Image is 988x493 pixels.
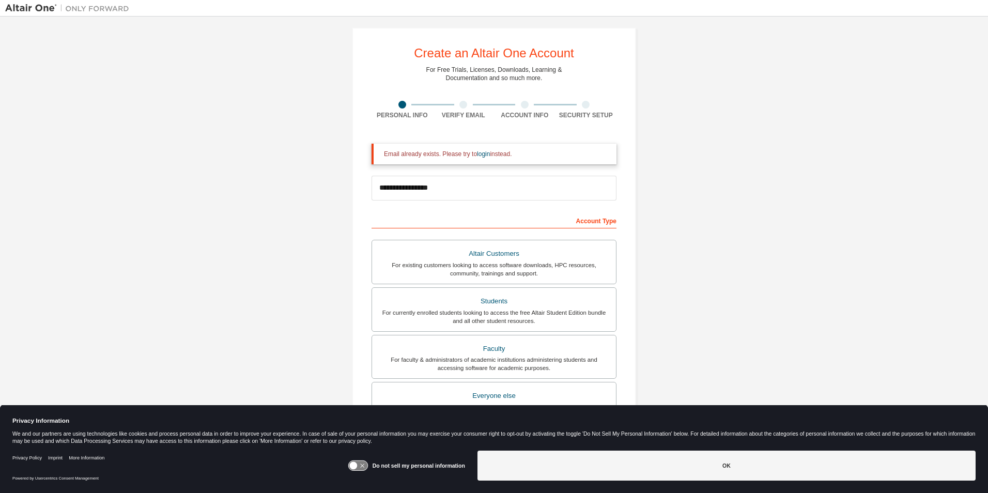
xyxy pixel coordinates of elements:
[433,111,495,119] div: Verify Email
[477,150,490,158] a: login
[378,246,610,261] div: Altair Customers
[426,66,562,82] div: For Free Trials, Licenses, Downloads, Learning & Documentation and so much more.
[494,111,555,119] div: Account Info
[372,111,433,119] div: Personal Info
[414,47,574,59] div: Create an Altair One Account
[378,389,610,403] div: Everyone else
[384,150,608,158] div: Email already exists. Please try to instead.
[378,403,610,420] div: For individuals, businesses and everyone else looking to try Altair software and explore our prod...
[378,356,610,372] div: For faculty & administrators of academic institutions administering students and accessing softwa...
[555,111,617,119] div: Security Setup
[378,294,610,309] div: Students
[378,261,610,278] div: For existing customers looking to access software downloads, HPC resources, community, trainings ...
[372,212,616,228] div: Account Type
[5,3,134,13] img: Altair One
[378,309,610,325] div: For currently enrolled students looking to access the free Altair Student Edition bundle and all ...
[378,342,610,356] div: Faculty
